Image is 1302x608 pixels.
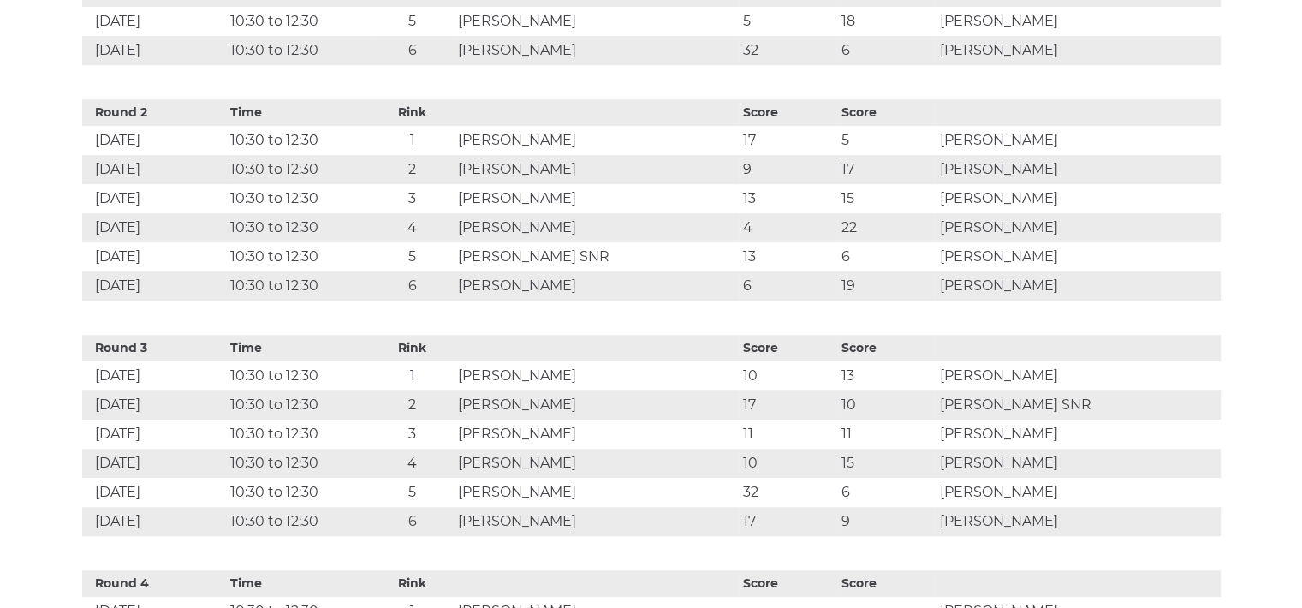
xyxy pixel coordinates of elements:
[226,507,371,536] td: 10:30 to 12:30
[837,335,936,361] th: Score
[935,390,1220,420] td: [PERSON_NAME] SNR
[837,126,936,155] td: 5
[739,213,837,242] td: 4
[371,361,454,390] td: 1
[371,36,454,65] td: 6
[454,478,739,507] td: [PERSON_NAME]
[454,361,739,390] td: [PERSON_NAME]
[226,126,371,155] td: 10:30 to 12:30
[837,184,936,213] td: 15
[82,7,227,36] td: [DATE]
[454,213,739,242] td: [PERSON_NAME]
[371,335,454,361] th: Rink
[371,242,454,271] td: 5
[454,184,739,213] td: [PERSON_NAME]
[226,271,371,301] td: 10:30 to 12:30
[226,184,371,213] td: 10:30 to 12:30
[739,271,837,301] td: 6
[371,184,454,213] td: 3
[935,271,1220,301] td: [PERSON_NAME]
[226,361,371,390] td: 10:30 to 12:30
[739,335,837,361] th: Score
[226,570,371,597] th: Time
[82,478,227,507] td: [DATE]
[739,7,837,36] td: 5
[226,478,371,507] td: 10:30 to 12:30
[371,507,454,536] td: 6
[837,7,936,36] td: 18
[739,570,837,597] th: Score
[935,155,1220,184] td: [PERSON_NAME]
[226,36,371,65] td: 10:30 to 12:30
[454,36,739,65] td: [PERSON_NAME]
[82,420,227,449] td: [DATE]
[935,36,1220,65] td: [PERSON_NAME]
[371,213,454,242] td: 4
[82,570,227,597] th: Round 4
[226,335,371,361] th: Time
[371,390,454,420] td: 2
[739,420,837,449] td: 11
[837,390,936,420] td: 10
[739,390,837,420] td: 17
[371,420,454,449] td: 3
[226,155,371,184] td: 10:30 to 12:30
[837,99,936,126] th: Score
[454,242,739,271] td: [PERSON_NAME] SNR
[837,570,936,597] th: Score
[226,99,371,126] th: Time
[454,390,739,420] td: [PERSON_NAME]
[226,7,371,36] td: 10:30 to 12:30
[454,449,739,478] td: [PERSON_NAME]
[371,126,454,155] td: 1
[82,449,227,478] td: [DATE]
[82,184,227,213] td: [DATE]
[837,420,936,449] td: 11
[82,213,227,242] td: [DATE]
[82,361,227,390] td: [DATE]
[454,507,739,536] td: [PERSON_NAME]
[739,361,837,390] td: 10
[371,155,454,184] td: 2
[454,155,739,184] td: [PERSON_NAME]
[226,420,371,449] td: 10:30 to 12:30
[739,155,837,184] td: 9
[371,7,454,36] td: 5
[837,507,936,536] td: 9
[739,99,837,126] th: Score
[454,271,739,301] td: [PERSON_NAME]
[935,361,1220,390] td: [PERSON_NAME]
[837,242,936,271] td: 6
[82,507,227,536] td: [DATE]
[935,213,1220,242] td: [PERSON_NAME]
[226,390,371,420] td: 10:30 to 12:30
[739,449,837,478] td: 10
[226,242,371,271] td: 10:30 to 12:30
[371,271,454,301] td: 6
[935,449,1220,478] td: [PERSON_NAME]
[837,36,936,65] td: 6
[935,478,1220,507] td: [PERSON_NAME]
[837,361,936,390] td: 13
[935,420,1220,449] td: [PERSON_NAME]
[739,242,837,271] td: 13
[371,449,454,478] td: 4
[739,507,837,536] td: 17
[739,478,837,507] td: 32
[371,478,454,507] td: 5
[82,155,227,184] td: [DATE]
[82,271,227,301] td: [DATE]
[935,184,1220,213] td: [PERSON_NAME]
[837,213,936,242] td: 22
[837,271,936,301] td: 19
[837,478,936,507] td: 6
[82,99,227,126] th: Round 2
[935,242,1220,271] td: [PERSON_NAME]
[226,213,371,242] td: 10:30 to 12:30
[454,420,739,449] td: [PERSON_NAME]
[371,570,454,597] th: Rink
[739,184,837,213] td: 13
[226,449,371,478] td: 10:30 to 12:30
[837,449,936,478] td: 15
[82,335,227,361] th: Round 3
